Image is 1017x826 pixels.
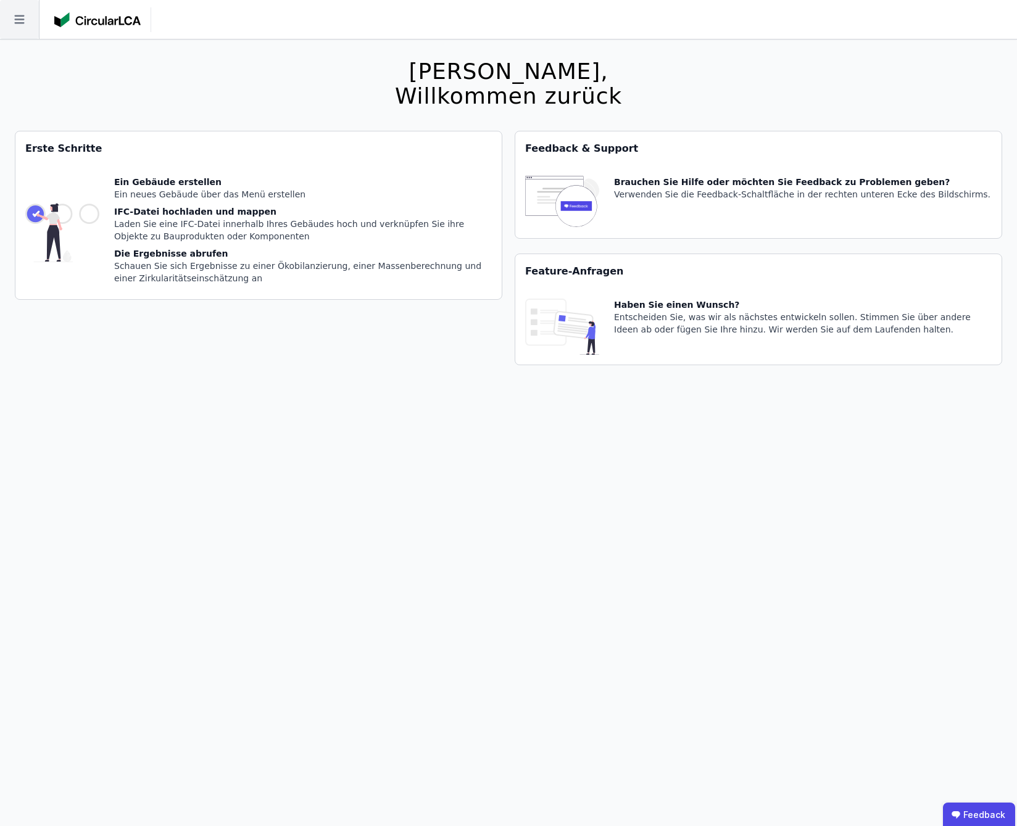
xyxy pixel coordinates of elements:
[114,176,492,188] div: Ein Gebäude erstellen
[515,254,1002,289] div: Feature-Anfragen
[25,176,99,289] img: getting_started_tile-DrF_GRSv.svg
[15,131,502,166] div: Erste Schritte
[525,299,599,355] img: feature_request_tile-UiXE1qGU.svg
[114,218,492,242] div: Laden Sie eine IFC-Datei innerhalb Ihres Gebäudes hoch und verknüpfen Sie ihre Objekte zu Bauprod...
[114,247,492,260] div: Die Ergebnisse abrufen
[614,188,990,200] div: Verwenden Sie die Feedback-Schaltfläche in der rechten unteren Ecke des Bildschirms.
[114,188,492,200] div: Ein neues Gebäude über das Menü erstellen
[525,176,599,228] img: feedback-icon-HCTs5lye.svg
[515,131,1002,166] div: Feedback & Support
[614,311,992,336] div: Entscheiden Sie, was wir als nächstes entwickeln sollen. Stimmen Sie über andere Ideen ab oder fü...
[614,176,990,188] div: Brauchen Sie Hilfe oder möchten Sie Feedback zu Problemen geben?
[114,260,492,284] div: Schauen Sie sich Ergebnisse zu einer Ökobilanzierung, einer Massenberechnung und einer Zirkularit...
[614,299,992,311] div: Haben Sie einen Wunsch?
[395,59,622,84] div: [PERSON_NAME],
[395,84,622,109] div: Willkommen zurück
[114,205,492,218] div: IFC-Datei hochladen und mappen
[54,12,141,27] img: Concular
